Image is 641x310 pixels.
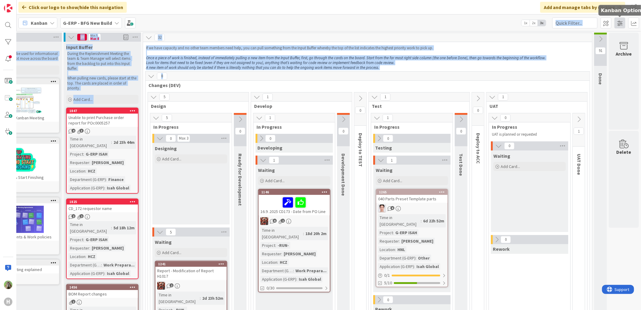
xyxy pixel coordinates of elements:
div: 1241 [158,262,227,266]
span: Test [372,103,462,109]
div: Location [378,246,395,253]
span: 0 [383,296,393,303]
span: : [111,224,112,231]
span: Design [151,103,241,109]
a: 1265040 Parts Preset Template partsllTime in [GEOGRAPHIC_DATA]:6d 22h 52mProject:G-ERP ISAHReques... [376,189,448,287]
span: Changes (DEV) [148,82,582,88]
em: Once a piece of work is finished, instead of immediately pulling a new item from the Input Buffer... [146,55,546,60]
span: 0 [473,107,483,114]
span: Add Card... [265,178,285,183]
img: JK [260,217,268,225]
div: 16.9 .2025 CD173 - Date from PO Line [259,195,330,215]
div: 18d 20h 2m [304,230,328,237]
span: 32 [155,34,165,41]
span: Waiting [376,167,393,173]
span: 0 [338,128,349,135]
span: 1x [521,20,530,26]
div: [PERSON_NAME] [282,250,317,257]
div: HCZ [86,168,97,174]
div: Requester [69,245,89,251]
span: : [104,270,105,277]
span: Done [598,73,604,85]
div: Report - Modification of Report H1017 [155,267,227,280]
span: In Progress [374,124,445,130]
span: : [104,185,105,191]
div: BOM Report changes [67,290,138,298]
em: Look for items that need to be fixed (even if they are not assigned to you), anything that’s wait... [146,60,394,65]
span: 1 [72,300,75,304]
div: Isah Global [105,185,131,191]
span: 0 / 1 [384,272,390,279]
div: Click our logo to show/hide this navigation [18,2,127,13]
span: Add Card... [162,250,181,255]
div: Requester [378,238,399,244]
div: Project [69,151,83,157]
span: Waiting [258,167,275,173]
span: 5 [159,93,170,101]
span: : [399,238,400,244]
a: 1847Unable to print Purchase order report for POc0005257Time in [GEOGRAPHIC_DATA]:2d 23h 44mProje... [66,108,139,194]
div: 1265 [376,189,448,195]
span: Deploy to ACC [475,133,481,164]
span: Rework [493,246,510,252]
input: Quick Filter... [552,18,598,28]
span: Waiting [493,153,510,159]
span: : [111,139,112,146]
span: : [275,242,276,249]
span: Develop [254,103,344,109]
span: 2x [530,20,538,26]
div: Work Prepara... [102,262,136,268]
div: Max 8 [90,37,99,40]
span: Add Card... [73,97,93,102]
div: Location [69,168,85,174]
div: 1847Unable to print Purchase order report for POc0005257 [67,108,138,127]
span: 0 [235,128,245,135]
span: Ready for Development [237,153,243,206]
p: During the Replenishment Meeting the team & Team Manager will select items from the backlog to pu... [67,51,137,71]
span: 0 [265,135,276,142]
span: : [296,276,297,283]
div: Time in [GEOGRAPHIC_DATA] [378,214,421,228]
div: Finance [107,176,125,183]
span: 5 [166,228,176,236]
span: 3x [538,20,546,26]
span: Deploy to TEST [358,133,364,167]
div: 1847 [67,108,138,114]
div: 1456 [69,285,138,289]
span: 91 [595,47,606,54]
div: Isah Global [105,270,131,277]
span: 1 [263,93,273,101]
div: Time in [GEOGRAPHIC_DATA] [157,292,200,305]
div: Project [378,229,393,236]
span: : [421,218,422,224]
div: JK [155,282,227,290]
span: : [85,168,86,174]
span: Development Done [340,153,346,196]
div: Application (G-ERP) [69,270,104,277]
div: 1265040 Parts Preset Template parts [376,189,448,203]
span: : [303,230,304,237]
span: 10 [77,34,87,41]
span: UAT [490,103,580,109]
div: CD_172 requestor name [67,205,138,212]
span: : [101,262,102,268]
span: 8 [157,73,167,80]
div: 1825 [67,199,138,205]
div: Time in [GEOGRAPHIC_DATA] [69,136,111,149]
b: G-ERP - BFG New Build [63,20,112,26]
span: 0 [504,142,515,150]
div: 1146 [259,189,330,195]
div: 1825CD_172 requestor name [67,199,138,212]
div: Application (G-ERP) [260,276,296,283]
span: In Progress [257,124,327,130]
span: In Progress [492,124,563,130]
span: Test Done [458,153,464,176]
span: Designing [155,145,177,151]
p: If we have capacity and no other team members need help, you can pull something from the Input Bu... [146,46,589,50]
div: Location [69,253,85,260]
div: Isah Global [297,276,323,283]
span: 1 [498,93,508,101]
span: : [89,245,90,251]
span: 1 [80,214,84,218]
div: Delete [617,148,631,156]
